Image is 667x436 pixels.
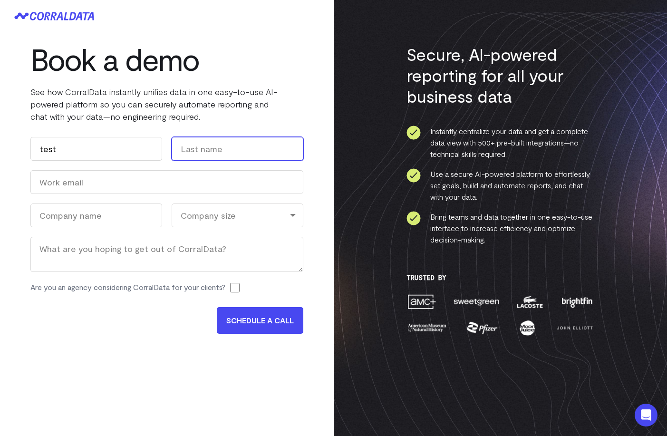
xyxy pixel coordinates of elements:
[635,404,657,426] div: Open Intercom Messenger
[172,137,303,161] input: Last name
[30,42,303,76] h1: Book a demo
[30,86,303,123] p: See how CorralData instantly unifies data in one easy-to-use AI-powered platform so you can secur...
[217,307,303,334] input: SCHEDULE A CALL
[406,274,594,281] h3: Trusted By
[406,44,594,107] h3: Secure, AI-powered reporting for all your business data
[406,211,594,245] li: Bring teams and data together in one easy-to-use interface to increase efficiency and optimize de...
[30,203,162,227] input: Company name
[30,281,225,293] label: Are you an agency considering CorralData for your clients?
[30,137,162,161] input: First name
[30,170,303,194] input: Work email
[406,126,594,160] li: Instantly centralize your data and get a complete data view with 500+ pre-built integrations—no t...
[406,168,594,203] li: Use a secure AI-powered platform to effortlessly set goals, build and automate reports, and chat ...
[172,203,303,227] div: Company size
